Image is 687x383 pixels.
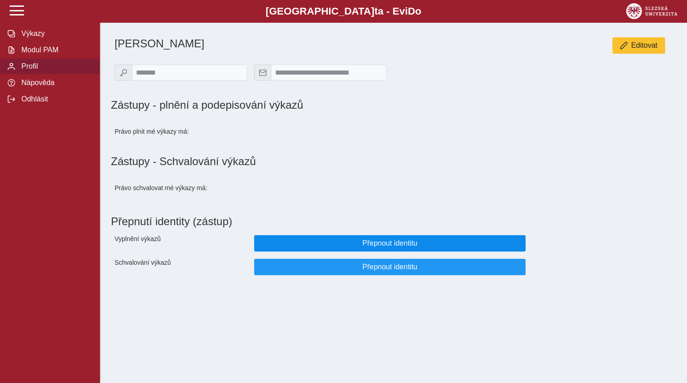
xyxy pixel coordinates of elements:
span: o [415,5,421,17]
h1: [PERSON_NAME] [115,37,479,50]
div: Schvalování výkazů [111,255,251,279]
span: Přepnout identitu [262,239,518,247]
span: t [374,5,377,17]
span: Profil [19,62,92,71]
div: Vyplnění výkazů [111,232,251,255]
span: Odhlásit [19,95,92,103]
div: Právo plnit mé výkazy má: [111,119,251,144]
span: D [408,5,415,17]
span: Modul PAM [19,46,92,54]
button: Editovat [612,37,665,54]
span: Výkazy [19,30,92,38]
b: [GEOGRAPHIC_DATA] a - Evi [27,5,660,17]
button: Přepnout identitu [254,259,526,275]
span: Editovat [631,41,657,50]
img: logo_web_su.png [626,3,677,19]
span: Přepnout identitu [262,263,518,271]
button: Přepnout identitu [254,235,526,252]
h1: Přepnutí identity (zástup) [111,212,669,232]
div: Právo schvalovat mé výkazy má: [111,175,251,201]
h1: Zástupy - plnění a podepisování výkazů [111,99,479,111]
span: Nápověda [19,79,92,87]
h1: Zástupy - Schvalování výkazů [111,155,676,168]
